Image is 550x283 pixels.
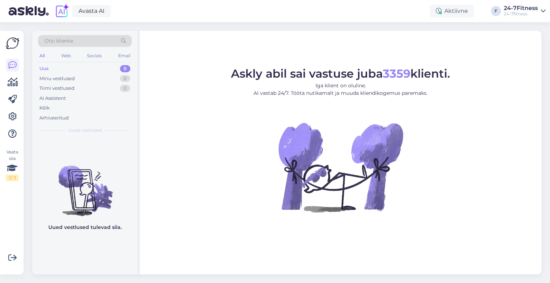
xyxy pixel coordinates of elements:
img: explore-ai [54,4,69,19]
b: 3359 [383,67,410,80]
div: 2 / 3 [6,175,19,181]
div: 0 [120,85,130,92]
div: Tiimi vestlused [39,85,74,92]
p: Iga klient on oluline. AI vastab 24/7. Tööta nutikamalt ja muuda kliendikogemus paremaks. [231,82,450,97]
div: Email [117,51,132,60]
img: Askly Logo [6,36,19,50]
div: Kõik [39,104,50,112]
div: All [38,51,46,60]
div: Uus [39,65,49,72]
img: No Chat active [276,103,405,231]
div: Minu vestlused [39,75,75,82]
img: No chats [32,153,137,217]
div: Arhiveeritud [39,114,69,122]
div: 0 [120,75,130,82]
span: Otsi kliente [44,37,73,45]
div: Aktiivne [430,5,474,18]
a: 24-7Fitness24-7fitness [504,5,546,17]
div: F [491,6,501,16]
div: Socials [86,51,103,60]
div: 24-7Fitness [504,5,538,11]
a: Avasta AI [72,5,111,17]
div: AI Assistent [39,95,66,102]
p: Uued vestlused tulevad siia. [48,224,122,231]
span: Uued vestlused [68,127,102,133]
div: Web [60,51,72,60]
div: Vaata siia [6,149,19,181]
span: Askly abil sai vastuse juba klienti. [231,67,450,80]
div: 24-7fitness [504,11,538,17]
div: 0 [120,65,130,72]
